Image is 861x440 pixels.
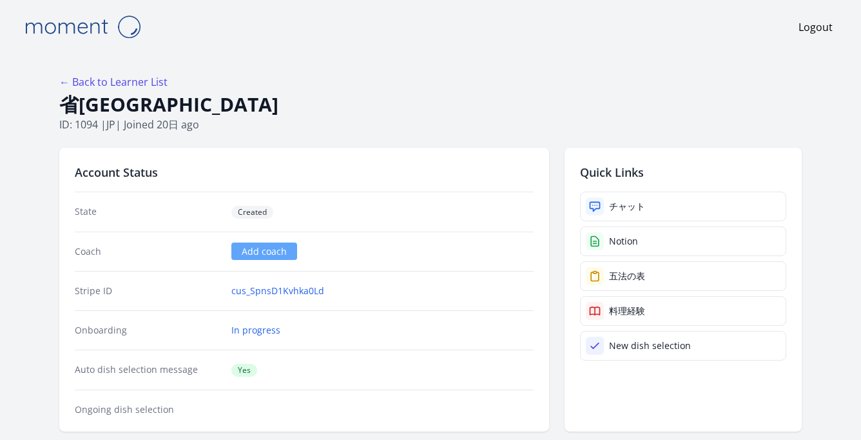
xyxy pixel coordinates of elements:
dt: Coach [75,245,221,258]
span: Yes [231,364,257,377]
a: チャット [580,192,786,221]
a: Notion [580,226,786,256]
dt: State [75,205,221,219]
div: 五法の表 [609,270,645,283]
dt: Onboarding [75,324,221,337]
dt: Ongoing dish selection [75,403,221,416]
dt: Stripe ID [75,285,221,297]
div: チャット [609,200,645,213]
h1: 省[GEOGRAPHIC_DATA] [59,92,802,117]
div: Notion [609,235,638,248]
a: ← Back to Learner List [59,75,168,89]
img: Moment [18,10,147,43]
h2: Account Status [75,163,534,181]
span: jp [106,117,115,132]
dt: Auto dish selection message [75,363,221,377]
p: ID: 1094 | | Joined 20日 ago [59,117,802,132]
a: cus_SpnsD1Kvhka0Ld [231,285,324,297]
h2: Quick Links [580,163,786,181]
a: New dish selection [580,331,786,361]
a: In progress [231,324,280,337]
div: 料理経験 [609,305,645,317]
a: 五法の表 [580,261,786,291]
span: Created [231,206,273,219]
a: 料理経験 [580,296,786,326]
div: New dish selection [609,339,691,352]
a: Add coach [231,243,297,260]
a: Logout [798,19,833,35]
